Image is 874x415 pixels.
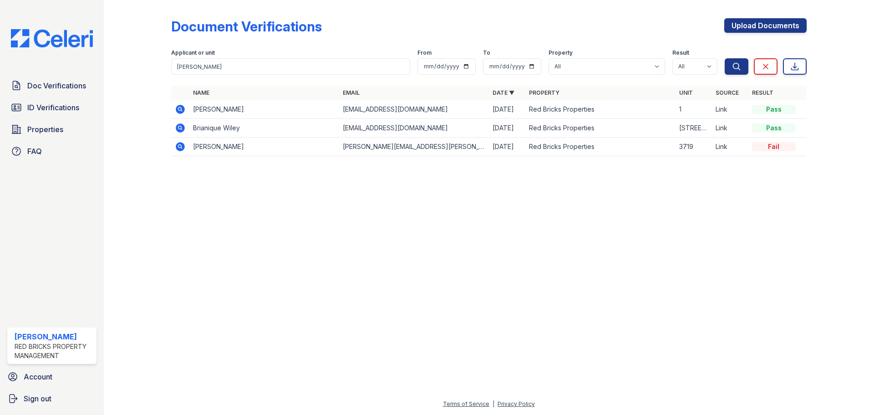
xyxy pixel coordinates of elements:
[24,393,51,404] span: Sign out
[24,371,52,382] span: Account
[672,49,689,56] label: Result
[7,98,97,117] a: ID Verifications
[712,100,748,119] td: Link
[716,89,739,96] a: Source
[493,400,494,407] div: |
[752,89,773,96] a: Result
[4,368,100,386] a: Account
[752,142,796,151] div: Fail
[529,89,559,96] a: Property
[525,100,675,119] td: Red Bricks Properties
[489,119,525,138] td: [DATE]
[339,100,489,119] td: [EMAIL_ADDRESS][DOMAIN_NAME]
[676,138,712,156] td: 3719
[712,138,748,156] td: Link
[27,124,63,135] span: Properties
[417,49,432,56] label: From
[27,80,86,91] span: Doc Verifications
[549,49,573,56] label: Property
[676,100,712,119] td: 1
[7,120,97,138] a: Properties
[7,142,97,160] a: FAQ
[493,89,514,96] a: Date ▼
[193,89,209,96] a: Name
[525,119,675,138] td: Red Bricks Properties
[498,400,535,407] a: Privacy Policy
[171,49,215,56] label: Applicant or unit
[752,105,796,114] div: Pass
[489,100,525,119] td: [DATE]
[189,138,339,156] td: [PERSON_NAME]
[679,89,693,96] a: Unit
[27,146,42,157] span: FAQ
[15,331,93,342] div: [PERSON_NAME]
[15,342,93,360] div: Red Bricks Property Management
[443,400,489,407] a: Terms of Service
[189,100,339,119] td: [PERSON_NAME]
[483,49,490,56] label: To
[676,119,712,138] td: [STREET_ADDRESS]
[724,18,807,33] a: Upload Documents
[7,77,97,95] a: Doc Verifications
[4,29,100,47] img: CE_Logo_Blue-a8612792a0a2168367f1c8372b55b34899dd931a85d93a1a3d3e32e68fde9ad4.png
[489,138,525,156] td: [DATE]
[339,119,489,138] td: [EMAIL_ADDRESS][DOMAIN_NAME]
[189,119,339,138] td: Brianique Wiley
[343,89,360,96] a: Email
[171,58,410,75] input: Search by name, email, or unit number
[27,102,79,113] span: ID Verifications
[171,18,322,35] div: Document Verifications
[4,389,100,408] a: Sign out
[712,119,748,138] td: Link
[525,138,675,156] td: Red Bricks Properties
[752,123,796,133] div: Pass
[339,138,489,156] td: [PERSON_NAME][EMAIL_ADDRESS][PERSON_NAME][DOMAIN_NAME]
